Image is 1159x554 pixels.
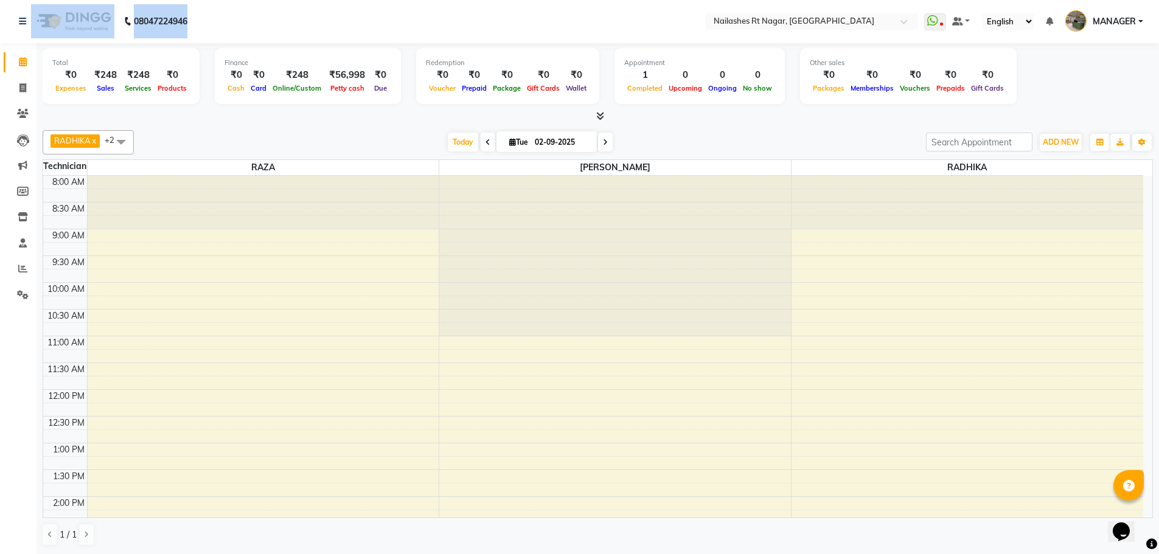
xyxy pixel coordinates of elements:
[897,68,933,82] div: ₹0
[270,68,324,82] div: ₹248
[847,84,897,92] span: Memberships
[1093,15,1136,28] span: MANAGER
[490,84,524,92] span: Package
[926,133,1032,151] input: Search Appointment
[490,68,524,82] div: ₹0
[705,68,740,82] div: 0
[91,136,96,145] a: x
[426,58,590,68] div: Redemption
[459,84,490,92] span: Prepaid
[459,68,490,82] div: ₹0
[624,68,666,82] div: 1
[897,84,933,92] span: Vouchers
[248,68,270,82] div: ₹0
[563,84,590,92] span: Wallet
[1040,134,1082,151] button: ADD NEW
[50,470,87,483] div: 1:30 PM
[31,4,114,38] img: logo
[327,84,367,92] span: Petty cash
[792,160,1143,175] span: RADHIKA
[524,84,563,92] span: Gift Cards
[426,68,459,82] div: ₹0
[155,68,190,82] div: ₹0
[810,68,847,82] div: ₹0
[50,256,87,269] div: 9:30 AM
[810,84,847,92] span: Packages
[248,84,270,92] span: Card
[54,136,91,145] span: RADHIKA
[705,84,740,92] span: Ongoing
[933,68,968,82] div: ₹0
[666,84,705,92] span: Upcoming
[224,58,391,68] div: Finance
[52,58,190,68] div: Total
[46,417,87,429] div: 12:30 PM
[531,133,592,151] input: 2025-09-02
[155,84,190,92] span: Products
[666,68,705,82] div: 0
[563,68,590,82] div: ₹0
[105,135,124,145] span: +2
[224,84,248,92] span: Cash
[224,68,248,82] div: ₹0
[448,133,478,151] span: Today
[60,528,77,541] span: 1 / 1
[45,336,87,349] div: 11:00 AM
[740,68,775,82] div: 0
[45,310,87,322] div: 10:30 AM
[968,84,1007,92] span: Gift Cards
[122,68,155,82] div: ₹248
[45,363,87,376] div: 11:30 AM
[371,84,390,92] span: Due
[50,203,87,215] div: 8:30 AM
[52,68,89,82] div: ₹0
[46,390,87,403] div: 12:00 PM
[1108,505,1147,542] iframe: chat widget
[1065,10,1087,32] img: MANAGER
[810,58,1007,68] div: Other sales
[933,84,968,92] span: Prepaids
[426,84,459,92] span: Voucher
[43,160,87,173] div: Technician
[968,68,1007,82] div: ₹0
[624,84,666,92] span: Completed
[52,84,89,92] span: Expenses
[88,160,439,175] span: RAZA
[50,443,87,456] div: 1:00 PM
[94,84,117,92] span: Sales
[370,68,391,82] div: ₹0
[847,68,897,82] div: ₹0
[270,84,324,92] span: Online/Custom
[134,4,187,38] b: 08047224946
[50,229,87,242] div: 9:00 AM
[324,68,370,82] div: ₹56,998
[50,176,87,189] div: 8:00 AM
[45,283,87,296] div: 10:00 AM
[1043,137,1079,147] span: ADD NEW
[122,84,155,92] span: Services
[740,84,775,92] span: No show
[89,68,122,82] div: ₹248
[439,160,791,175] span: [PERSON_NAME]
[524,68,563,82] div: ₹0
[506,137,531,147] span: Tue
[50,497,87,510] div: 2:00 PM
[624,58,775,68] div: Appointment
